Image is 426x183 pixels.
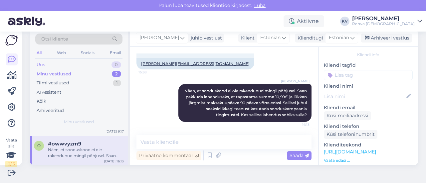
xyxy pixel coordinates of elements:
[139,34,179,42] span: [PERSON_NAME]
[56,48,67,57] div: Web
[324,111,371,120] div: Küsi meiliaadressi
[48,141,81,147] span: #owwvyzm9
[184,88,308,117] span: Näen, et sooduskood ei ole rakendunud mingil põhjusel. Saan pakkuda lahenduseks, et tagastame sum...
[324,62,413,69] p: Kliendi tag'id
[295,35,323,42] div: Klienditugi
[37,107,64,114] div: Arhiveeritud
[324,52,413,58] div: Kliendi info
[238,35,255,42] div: Klient
[281,79,310,84] span: [PERSON_NAME]
[5,137,17,167] div: Vaata siia
[111,61,121,68] div: 0
[41,36,68,43] span: Otsi kliente
[352,21,415,27] div: Rahva [DEMOGRAPHIC_DATA]
[108,48,122,57] div: Email
[324,130,377,139] div: Küsi telefoninumbrit
[252,2,268,8] span: Luba
[324,104,413,111] p: Kliendi email
[324,141,413,148] p: Klienditeekond
[324,83,413,90] p: Kliendi nimi
[106,129,124,134] div: [DATE] 9:17
[361,34,412,43] div: Arhiveeri vestlus
[324,70,413,80] input: Lisa tag
[80,48,96,57] div: Socials
[324,149,376,155] a: [URL][DOMAIN_NAME]
[324,123,413,130] p: Kliendi telefon
[5,161,17,167] div: 2 / 3
[37,61,45,68] div: Uus
[324,157,413,163] p: Vaata edasi ...
[352,16,422,27] a: [PERSON_NAME]Rahva [DEMOGRAPHIC_DATA]
[37,80,69,86] div: Tiimi vestlused
[37,98,46,105] div: Kõik
[141,61,250,66] a: [PERSON_NAME][EMAIL_ADDRESS][DOMAIN_NAME]
[112,71,121,77] div: 2
[329,34,349,42] span: Estonian
[284,15,324,27] div: Aktiivne
[35,48,43,57] div: All
[260,34,281,42] span: Estonian
[104,159,124,164] div: [DATE] 16:13
[113,80,121,86] div: 1
[48,147,124,159] div: Näen, et sooduskood ei ole rakendunud mingil põhjusel. Saan pakkuda lahenduseks, et tagastame sum...
[138,70,163,75] span: 15:58
[352,16,415,21] div: [PERSON_NAME]
[5,35,18,46] img: Askly Logo
[340,17,349,26] div: KV
[290,152,309,158] span: Saada
[37,89,61,96] div: AI Assistent
[37,71,71,77] div: Minu vestlused
[285,122,310,127] span: 16:13
[37,143,41,148] span: o
[136,151,201,160] div: Privaatne kommentaar
[188,35,222,42] div: juhib vestlust
[64,119,94,125] span: Minu vestlused
[324,93,405,100] input: Lisa nimi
